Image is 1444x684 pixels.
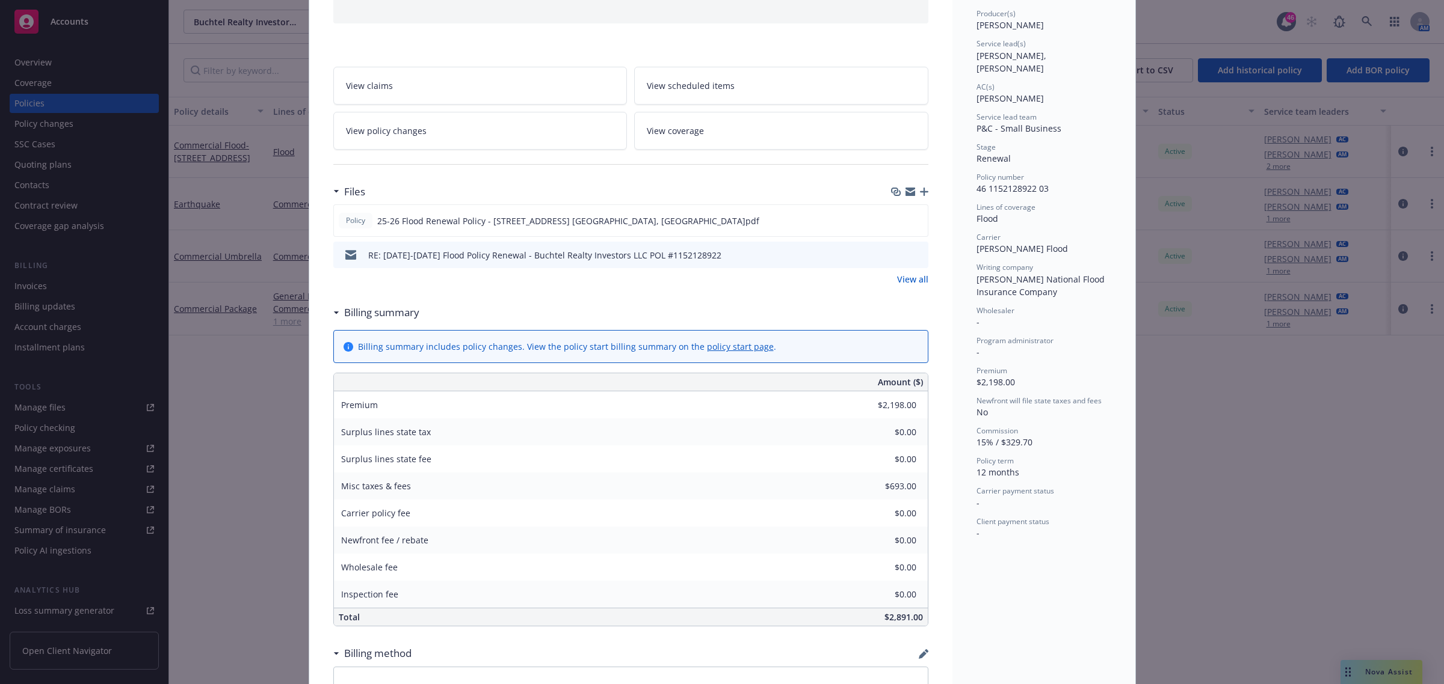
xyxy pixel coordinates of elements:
[344,215,368,226] span: Policy
[977,123,1061,134] span: P&C - Small Business
[977,212,1111,225] div: Flood
[893,215,902,227] button: download file
[346,124,427,137] span: View policy changes
[341,588,398,600] span: Inspection fee
[977,497,980,508] span: -
[977,262,1033,272] span: Writing company
[344,646,412,661] h3: Billing method
[845,531,924,549] input: 0.00
[333,646,412,661] div: Billing method
[977,456,1014,466] span: Policy term
[341,507,410,519] span: Carrier policy fee
[634,67,928,105] a: View scheduled items
[634,112,928,150] a: View coverage
[344,184,365,200] h3: Files
[977,316,980,328] span: -
[339,611,360,623] span: Total
[878,376,923,388] span: Amount ($)
[977,406,988,418] span: No
[341,561,398,573] span: Wholesale fee
[913,249,924,261] button: preview file
[912,215,923,227] button: preview file
[344,305,419,320] h3: Billing summary
[377,215,759,227] span: 25-26 Flood Renewal Policy - [STREET_ADDRESS] [GEOGRAPHIC_DATA], [GEOGRAPHIC_DATA]pdf
[977,93,1044,104] span: [PERSON_NAME]
[977,335,1054,346] span: Program administrator
[977,112,1037,122] span: Service lead team
[977,82,995,92] span: AC(s)
[647,124,704,137] span: View coverage
[341,453,431,465] span: Surplus lines state fee
[977,305,1014,316] span: Wholesaler
[333,112,628,150] a: View policy changes
[977,486,1054,496] span: Carrier payment status
[977,365,1007,376] span: Premium
[977,142,996,152] span: Stage
[358,340,776,353] div: Billing summary includes policy changes. View the policy start billing summary on the .
[884,611,923,623] span: $2,891.00
[346,79,393,92] span: View claims
[845,585,924,603] input: 0.00
[333,67,628,105] a: View claims
[845,477,924,495] input: 0.00
[977,527,980,539] span: -
[977,38,1026,49] span: Service lead(s)
[977,243,1068,254] span: [PERSON_NAME] Flood
[977,172,1024,182] span: Policy number
[341,399,378,411] span: Premium
[333,184,365,200] div: Files
[845,450,924,468] input: 0.00
[977,153,1011,164] span: Renewal
[893,249,903,261] button: download file
[845,558,924,576] input: 0.00
[341,480,411,492] span: Misc taxes & fees
[647,79,735,92] span: View scheduled items
[977,19,1044,31] span: [PERSON_NAME]
[977,232,1001,242] span: Carrier
[977,426,1018,436] span: Commission
[341,534,428,546] span: Newfront fee / rebate
[977,50,1049,74] span: [PERSON_NAME], [PERSON_NAME]
[341,426,431,438] span: Surplus lines state tax
[707,341,774,352] a: policy start page
[977,273,1107,298] span: [PERSON_NAME] National Flood Insurance Company
[845,396,924,414] input: 0.00
[897,273,928,286] a: View all
[977,202,1035,212] span: Lines of coverage
[977,8,1016,19] span: Producer(s)
[977,346,980,358] span: -
[333,305,419,320] div: Billing summary
[977,183,1049,194] span: 46 1152128922 03
[977,376,1015,388] span: $2,198.00
[845,504,924,522] input: 0.00
[368,249,721,261] div: RE: [DATE]-[DATE] Flood Policy Renewal - Buchtel Realty Investors LLC POL #1152128922
[977,466,1019,478] span: 12 months
[977,395,1102,406] span: Newfront will file state taxes and fees
[977,436,1032,448] span: 15% / $329.70
[977,516,1049,527] span: Client payment status
[845,423,924,441] input: 0.00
